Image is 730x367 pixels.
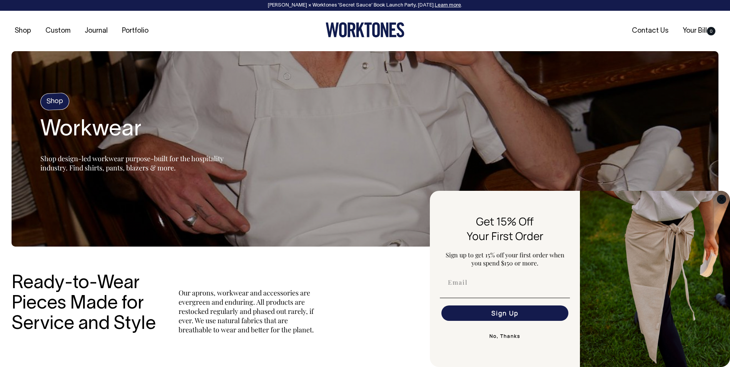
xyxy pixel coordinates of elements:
[82,25,111,37] a: Journal
[629,25,672,37] a: Contact Us
[476,214,534,229] span: Get 15% Off
[12,25,34,37] a: Shop
[119,25,152,37] a: Portfolio
[446,251,565,267] span: Sign up to get 15% off your first order when you spend $150 or more.
[441,275,568,290] input: Email
[467,229,543,243] span: Your First Order
[707,27,715,35] span: 0
[717,195,726,204] button: Close dialog
[40,154,224,172] span: Shop design-led workwear purpose-built for the hospitality industry. Find shirts, pants, blazers ...
[435,3,461,8] a: Learn more
[441,305,568,321] button: Sign Up
[40,93,70,111] h4: Shop
[430,191,730,367] div: FLYOUT Form
[179,288,317,334] p: Our aprons, workwear and accessories are evergreen and enduring. All products are restocked regul...
[40,118,233,142] h1: Workwear
[8,3,722,8] div: [PERSON_NAME] × Worktones ‘Secret Sauce’ Book Launch Party, [DATE]. .
[580,191,730,367] img: 5e34ad8f-4f05-4173-92a8-ea475ee49ac9.jpeg
[12,274,162,334] h3: Ready-to-Wear Pieces Made for Service and Style
[42,25,74,37] a: Custom
[440,329,570,344] button: No, Thanks
[680,25,718,37] a: Your Bill0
